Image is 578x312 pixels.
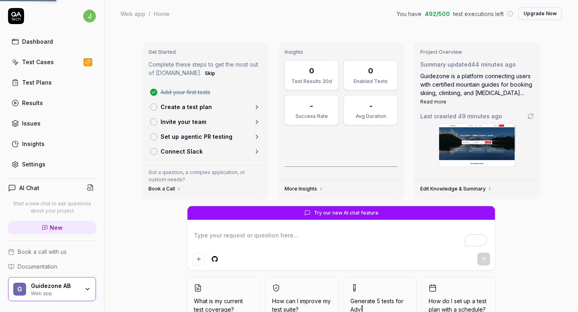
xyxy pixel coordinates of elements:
[161,103,212,111] p: Create a test plan
[192,229,490,249] textarea: To enrich screen reader interactions, please activate Accessibility in Grammarly extension settings
[149,49,262,55] h3: Get Started
[285,49,398,55] h3: Insights
[8,54,96,70] a: Test Cases
[22,58,54,66] div: Test Cases
[13,283,26,296] span: G
[8,200,96,215] p: Start a new chat to ask questions about your project
[147,114,264,129] a: Invite your team
[309,65,314,76] div: 0
[310,100,313,111] div: -
[8,277,96,301] button: GGuidezone ABWeb app
[31,282,79,290] div: Guidezone AB
[161,147,203,156] p: Connect Slack
[147,99,264,114] a: Create a test plan
[518,7,562,20] button: Upgrade Now
[8,221,96,234] a: New
[192,253,205,265] button: Add attachment
[458,113,502,120] time: 49 minutes ago
[149,186,181,192] a: Book a Call
[453,10,504,18] span: test executions left
[8,136,96,152] a: Insights
[527,113,534,120] a: Go to crawling settings
[83,8,96,24] button: j
[31,290,79,296] div: Web app
[420,61,471,68] span: Summary updated
[425,10,450,18] span: 492 / 500
[368,65,373,76] div: 0
[8,247,96,256] a: Book a call with us
[471,61,516,68] time: 44 minutes ago
[161,132,232,141] p: Set up agentic PR testing
[349,78,393,85] div: Enabled Tests
[154,10,170,18] div: Home
[149,169,262,183] p: Got a question, a complex application, or custom needs?
[120,10,145,18] div: Web app
[8,95,96,111] a: Results
[369,100,372,111] div: -
[420,73,532,96] span: Guidezone is a platform connecting users with certified mountain guides for booking skiing, climb...
[439,124,515,166] img: Screenshot
[18,262,57,271] span: Documentation
[8,115,96,131] a: Issues
[83,10,96,22] span: j
[22,160,45,168] div: Settings
[420,49,534,55] h3: Project Overview
[22,119,41,128] div: Issues
[314,209,379,217] span: Try our new AI chat feature
[420,186,492,192] a: Edit Knowledge & Summary
[19,184,39,192] h4: AI Chat
[290,113,334,120] div: Success Rate
[22,37,53,46] div: Dashboard
[147,144,264,159] a: Connect Slack
[203,69,217,78] button: Skip
[8,262,96,271] a: Documentation
[149,60,262,78] p: Complete these steps to get the most out of [DOMAIN_NAME].
[8,75,96,90] a: Test Plans
[22,140,45,148] div: Insights
[18,247,67,256] span: Book a call with us
[290,78,334,85] div: Test Results 30d
[161,118,206,126] p: Invite your team
[349,113,393,120] div: Avg Duration
[22,78,52,87] div: Test Plans
[149,10,151,18] div: /
[8,156,96,172] a: Settings
[420,98,446,105] button: Read more
[420,112,502,120] span: Last crawled
[147,129,264,144] a: Set up agentic PR testing
[50,223,63,232] span: New
[22,99,43,107] div: Results
[8,34,96,49] a: Dashboard
[397,10,421,18] span: You have
[285,186,324,192] a: More Insights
